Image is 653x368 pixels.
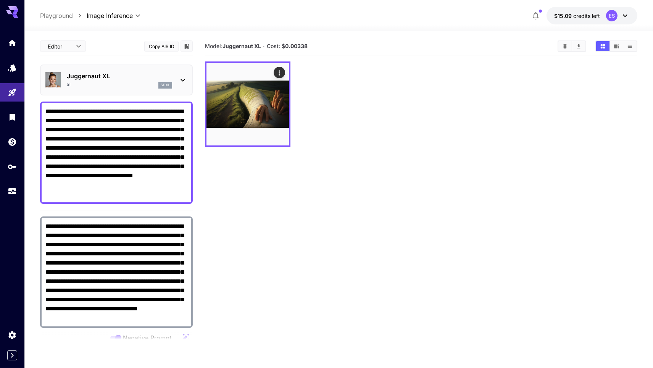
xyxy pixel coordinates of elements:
div: ES [606,10,618,21]
button: Expand sidebar [7,350,17,360]
button: Add to library [183,42,190,51]
div: Actions [274,67,285,78]
div: Show media in grid viewShow media in video viewShow media in list view [595,40,637,52]
button: Show media in grid view [596,41,609,51]
p: XI [67,82,71,88]
div: Library [8,112,17,122]
span: Image Inference [87,11,133,20]
button: Show media in list view [623,41,637,51]
p: · [263,42,265,51]
p: Juggernaut XL [67,71,172,81]
div: API Keys [8,162,17,171]
div: Clear AllDownload All [558,40,586,52]
div: Wallet [8,137,17,147]
a: Playground [40,11,73,20]
div: Settings [8,330,17,340]
span: credits left [573,13,600,19]
span: Cost: $ [267,43,308,49]
span: $15.09 [554,13,573,19]
div: Playground [8,88,17,97]
div: Usage [8,187,17,196]
button: $15.08603ES [547,7,637,24]
span: Model: [205,43,261,49]
nav: breadcrumb [40,11,87,20]
div: Home [8,38,17,48]
div: Models [8,63,17,73]
img: 2Q== [206,63,289,145]
span: Editor [48,42,71,50]
button: Show media in video view [610,41,623,51]
button: Copy AIR ID [144,41,179,52]
p: sdxl [161,82,170,88]
div: Juggernaut XLXIsdxl [45,68,187,92]
b: Juggernaut XL [223,43,261,49]
button: Download All [572,41,585,51]
div: $15.08603 [554,12,600,20]
b: 0.00338 [285,43,308,49]
button: Clear All [558,41,572,51]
